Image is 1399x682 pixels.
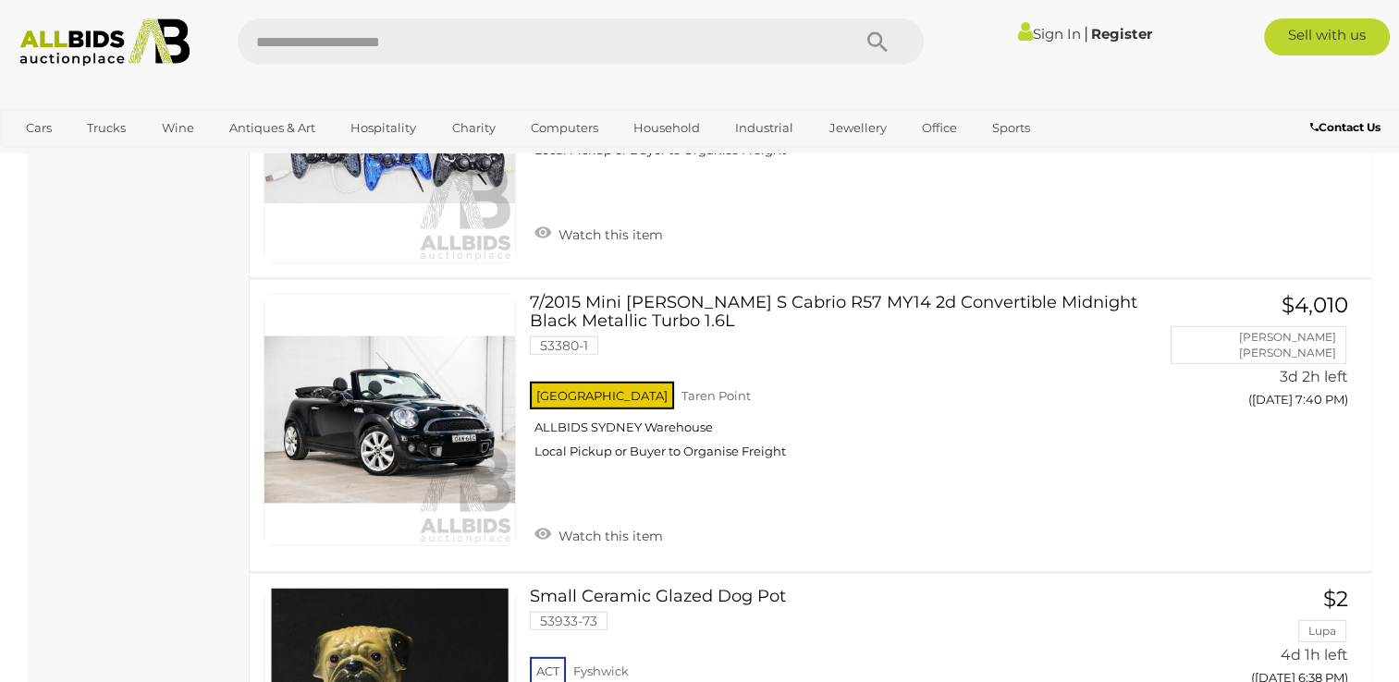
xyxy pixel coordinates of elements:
a: Hori Playstatoin Controller - Lot of Six 53910-22 ACT Fyshwick ALLBIDS Showroom [GEOGRAPHIC_DATA]... [544,11,1171,173]
a: Sell with us [1264,18,1390,55]
a: Jewellery [817,113,899,143]
a: [GEOGRAPHIC_DATA] [14,143,169,174]
a: Household [621,113,712,143]
span: $2 [1323,586,1348,612]
a: Sign In [1018,25,1081,43]
a: Industrial [723,113,805,143]
li: [PERSON_NAME] [PERSON_NAME] [1171,326,1346,364]
span: | [1084,23,1088,43]
a: Sports [980,113,1042,143]
a: Charity [439,113,507,143]
a: Register [1091,25,1152,43]
button: Search [831,18,924,65]
a: $4,010 [PERSON_NAME] [PERSON_NAME] 3d 2h left ([DATE] 7:40 PM) [1198,294,1353,418]
a: Trucks [75,113,138,143]
img: Allbids.com.au [10,18,199,67]
a: Hospitality [338,113,428,143]
span: Watch this item [554,226,663,243]
a: 7/2015 Mini [PERSON_NAME] S Cabrio R57 MY14 2d Convertible Midnight Black Metallic Turbo 1.6L 533... [544,294,1171,474]
a: Cars [14,113,64,143]
a: Watch this item [530,219,668,247]
a: Contact Us [1310,117,1385,138]
a: Watch this item [530,520,668,548]
span: Watch this item [554,528,663,544]
span: $4,010 [1282,292,1348,318]
a: Office [910,113,969,143]
a: Computers [519,113,610,143]
a: Antiques & Art [217,113,327,143]
b: Contact Us [1310,120,1381,134]
a: Wine [150,113,206,143]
